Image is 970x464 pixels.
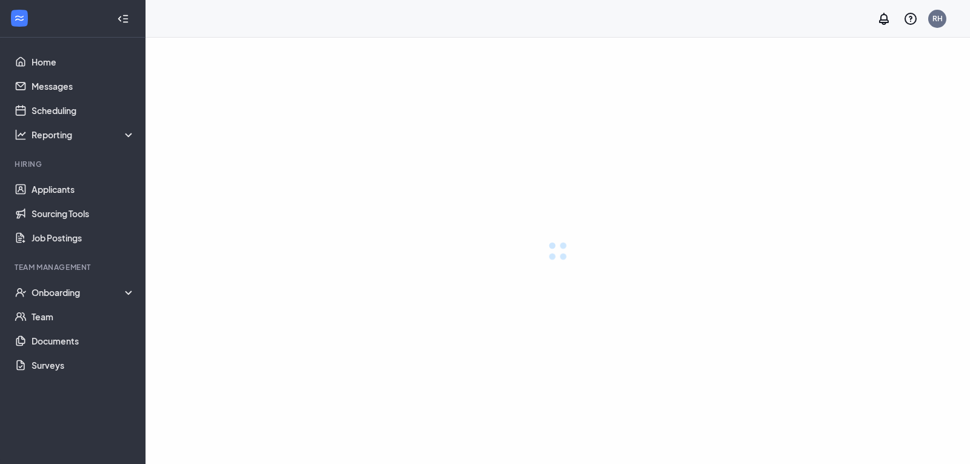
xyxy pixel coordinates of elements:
a: Job Postings [32,226,135,250]
svg: Analysis [15,129,27,141]
a: Home [32,50,135,74]
a: Messages [32,74,135,98]
svg: UserCheck [15,286,27,298]
svg: WorkstreamLogo [13,12,25,24]
a: Team [32,304,135,329]
a: Scheduling [32,98,135,123]
a: Sourcing Tools [32,201,135,226]
div: Reporting [32,129,136,141]
div: Onboarding [32,286,136,298]
svg: QuestionInfo [903,12,918,26]
a: Applicants [32,177,135,201]
div: Hiring [15,159,133,169]
svg: Notifications [877,12,891,26]
svg: Collapse [117,13,129,25]
div: Team Management [15,262,133,272]
a: Documents [32,329,135,353]
div: RH [932,13,943,24]
a: Surveys [32,353,135,377]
